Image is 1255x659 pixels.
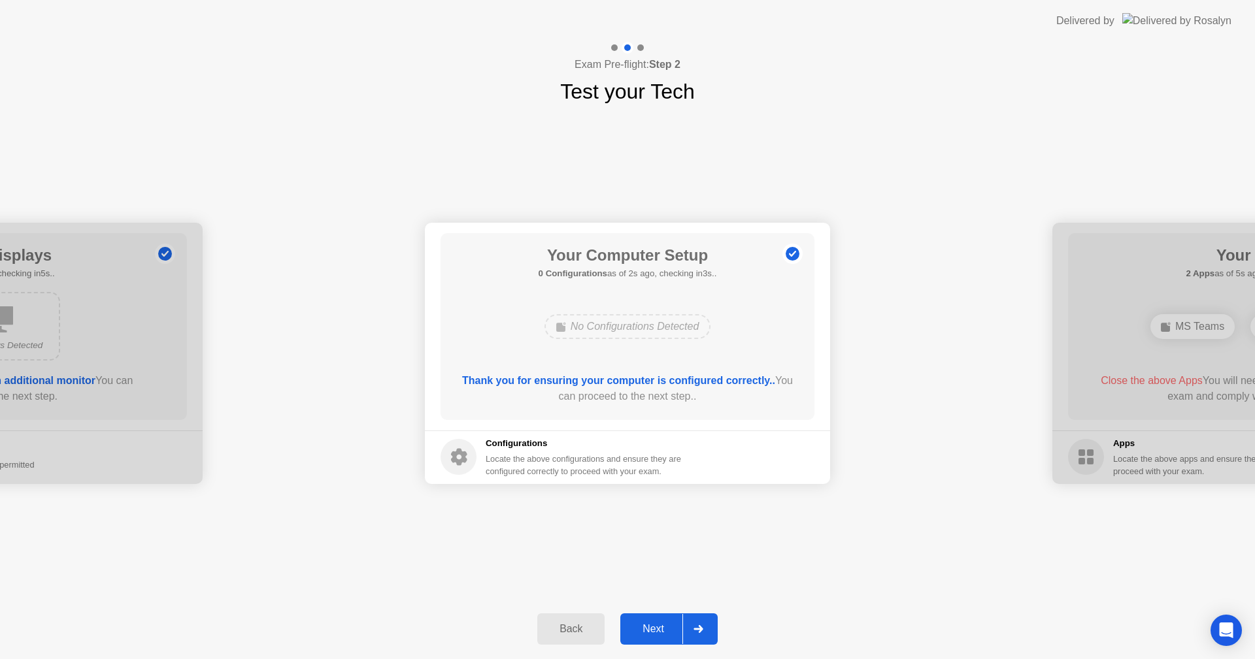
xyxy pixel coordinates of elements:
div: No Configurations Detected [544,314,711,339]
div: You can proceed to the next step.. [460,373,796,404]
h5: Configurations [486,437,684,450]
b: Thank you for ensuring your computer is configured correctly.. [462,375,775,386]
div: Locate the above configurations and ensure they are configured correctly to proceed with your exam. [486,453,684,477]
b: Step 2 [649,59,680,70]
b: 0 Configurations [539,268,607,278]
div: Next [624,623,682,635]
h4: Exam Pre-flight: [575,57,680,72]
div: Delivered by [1056,13,1114,29]
h5: as of 2s ago, checking in3s.. [539,267,717,280]
img: Delivered by Rosalyn [1122,13,1231,28]
h1: Test your Tech [560,76,695,107]
div: Open Intercom Messenger [1211,615,1242,646]
button: Back [537,613,605,645]
h1: Your Computer Setup [539,244,717,267]
div: Back [541,623,601,635]
button: Next [620,613,718,645]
